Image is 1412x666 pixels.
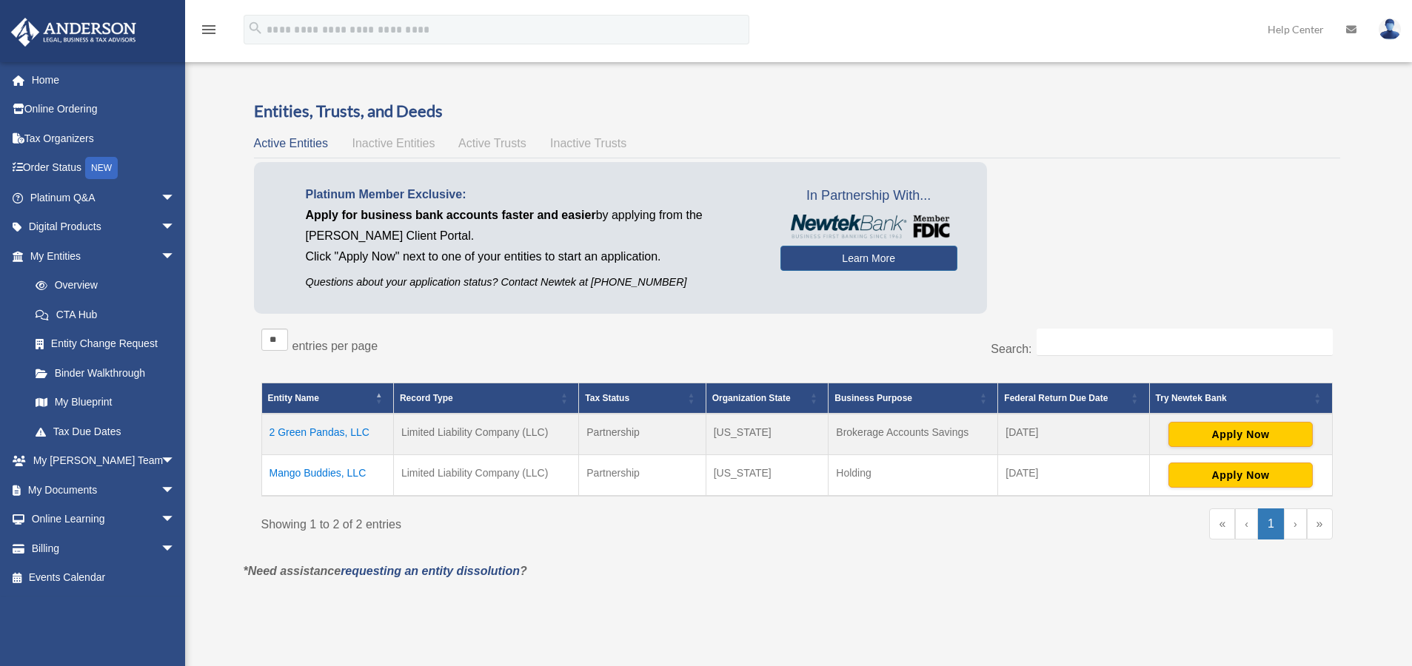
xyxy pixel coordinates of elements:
[706,455,829,497] td: [US_STATE]
[161,241,190,272] span: arrow_drop_down
[10,183,198,212] a: Platinum Q&Aarrow_drop_down
[268,393,319,403] span: Entity Name
[21,388,190,417] a: My Blueprint
[21,358,190,388] a: Binder Walkthrough
[780,184,957,208] span: In Partnership With...
[306,205,758,246] p: by applying from the [PERSON_NAME] Client Portal.
[161,446,190,477] span: arrow_drop_down
[458,137,526,149] span: Active Trusts
[247,20,264,36] i: search
[161,212,190,243] span: arrow_drop_down
[1258,508,1284,539] a: 1
[829,383,998,414] th: Business Purpose: Activate to sort
[161,505,190,535] span: arrow_drop_down
[10,212,198,242] a: Digital Productsarrow_drop_down
[393,383,578,414] th: Record Type: Activate to sort
[161,183,190,213] span: arrow_drop_down
[306,273,758,292] p: Questions about your application status? Contact Newtek at [PHONE_NUMBER]
[10,563,198,593] a: Events Calendar
[706,383,829,414] th: Organization State: Activate to sort
[10,241,190,271] a: My Entitiesarrow_drop_down
[550,137,626,149] span: Inactive Trusts
[254,137,328,149] span: Active Entities
[1284,508,1307,539] a: Next
[161,534,190,564] span: arrow_drop_down
[261,508,786,535] div: Showing 1 to 2 of 2 entries
[200,21,218,38] i: menu
[1149,383,1332,414] th: Try Newtek Bank : Activate to sort
[579,455,706,497] td: Partnership
[10,505,198,534] a: Online Learningarrow_drop_down
[21,329,190,359] a: Entity Change Request
[200,26,218,38] a: menu
[706,414,829,455] td: [US_STATE]
[10,534,198,563] a: Billingarrow_drop_down
[788,215,950,238] img: NewtekBankLogoSM.png
[1168,462,1313,488] button: Apply Now
[991,343,1031,355] label: Search:
[10,95,198,124] a: Online Ordering
[292,340,378,352] label: entries per page
[998,414,1149,455] td: [DATE]
[21,417,190,446] a: Tax Due Dates
[393,455,578,497] td: Limited Liability Company (LLC)
[7,18,141,47] img: Anderson Advisors Platinum Portal
[829,455,998,497] td: Holding
[1209,508,1235,539] a: First
[10,475,198,505] a: My Documentsarrow_drop_down
[10,153,198,184] a: Order StatusNEW
[261,383,393,414] th: Entity Name: Activate to invert sorting
[254,100,1340,123] h3: Entities, Trusts, and Deeds
[780,246,957,271] a: Learn More
[585,393,629,403] span: Tax Status
[579,383,706,414] th: Tax Status: Activate to sort
[244,565,527,577] em: *Need assistance ?
[998,383,1149,414] th: Federal Return Due Date: Activate to sort
[85,157,118,179] div: NEW
[10,446,198,476] a: My [PERSON_NAME] Teamarrow_drop_down
[306,184,758,205] p: Platinum Member Exclusive:
[352,137,435,149] span: Inactive Entities
[306,246,758,267] p: Click "Apply Now" next to one of your entities to start an application.
[579,414,706,455] td: Partnership
[261,455,393,497] td: Mango Buddies, LLC
[161,475,190,505] span: arrow_drop_down
[712,393,791,403] span: Organization State
[10,65,198,95] a: Home
[1004,393,1108,403] span: Federal Return Due Date
[1235,508,1258,539] a: Previous
[10,124,198,153] a: Tax Organizers
[1379,18,1401,40] img: User Pic
[261,414,393,455] td: 2 Green Pandas, LLC
[21,300,190,329] a: CTA Hub
[21,271,183,300] a: Overview
[393,414,578,455] td: Limited Liability Company (LLC)
[829,414,998,455] td: Brokerage Accounts Savings
[998,455,1149,497] td: [DATE]
[1156,389,1310,407] div: Try Newtek Bank
[341,565,520,577] a: requesting an entity dissolution
[1168,422,1313,447] button: Apply Now
[834,393,912,403] span: Business Purpose
[1307,508,1333,539] a: Last
[306,209,596,221] span: Apply for business bank accounts faster and easier
[400,393,453,403] span: Record Type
